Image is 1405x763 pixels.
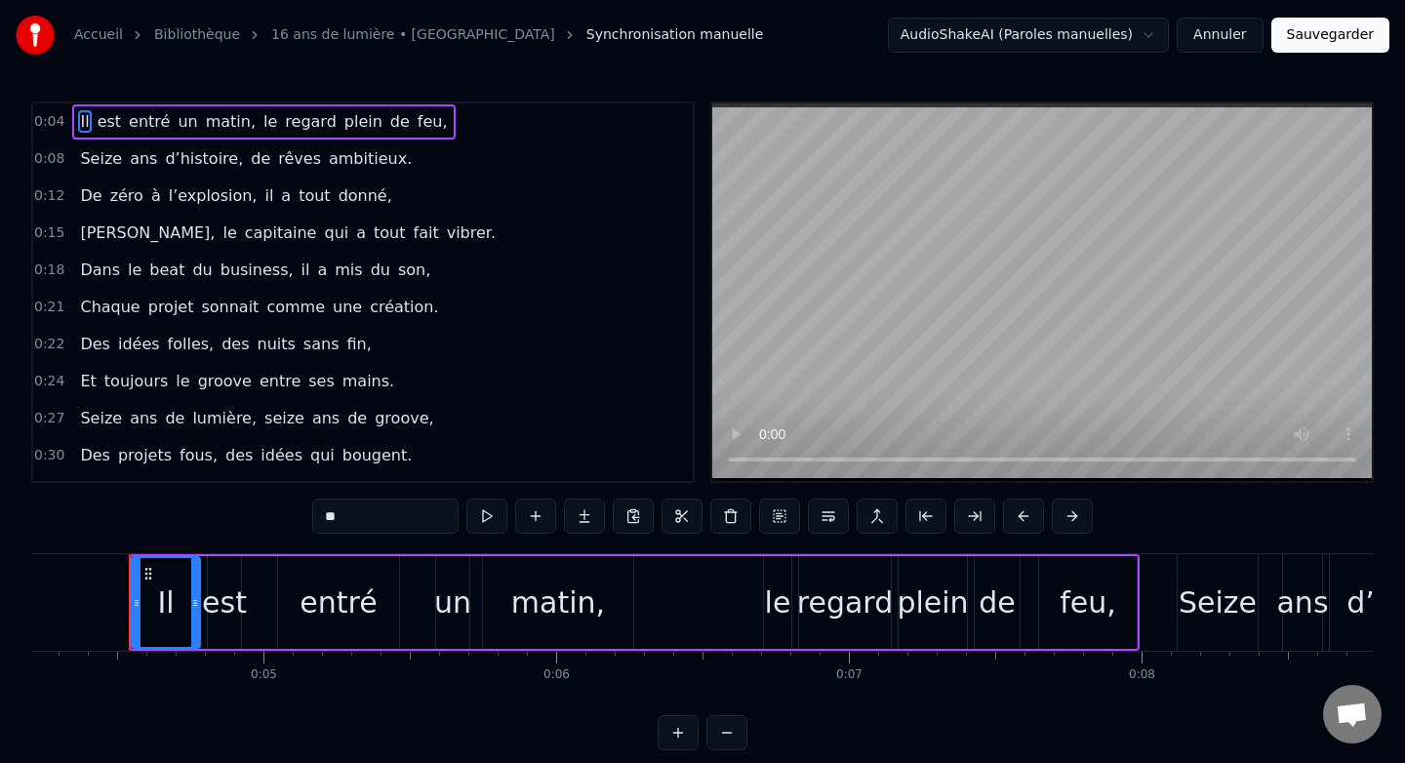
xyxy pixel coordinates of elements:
[78,407,124,429] span: Seize
[344,333,373,355] span: fin,
[219,259,296,281] span: business,
[190,259,214,281] span: du
[369,259,392,281] span: du
[16,16,55,55] img: youka
[178,444,220,466] span: fous,
[283,110,338,133] span: regard
[147,259,186,281] span: beat
[279,184,293,207] span: a
[341,370,396,392] span: mains.
[308,444,337,466] span: qui
[1177,18,1263,53] button: Annuler
[128,407,159,429] span: ans
[586,25,764,45] span: Synchronisation manuelle
[511,581,605,624] div: matin,
[221,221,238,244] span: le
[543,667,570,683] div: 0:06
[174,370,191,392] span: le
[34,261,64,280] span: 0:18
[327,147,414,170] span: ambitieux.
[345,407,369,429] span: de
[271,25,555,45] a: 16 ans de lumière • [GEOGRAPHIC_DATA]
[202,581,247,624] div: est
[259,444,304,466] span: idées
[342,110,384,133] span: plein
[300,259,312,281] span: il
[354,221,368,244] span: a
[331,296,364,318] span: une
[1060,581,1116,624] div: feu,
[78,444,112,466] span: Des
[243,221,319,244] span: capitaine
[256,333,298,355] span: nuits
[412,221,441,244] span: fait
[306,370,337,392] span: ses
[251,667,277,683] div: 0:05
[167,184,260,207] span: l’explosion,
[416,110,450,133] span: feu,
[337,184,394,207] span: donné,
[1271,18,1389,53] button: Sauvegarder
[34,223,64,243] span: 0:15
[128,147,159,170] span: ans
[1323,685,1382,743] div: Ouvrir le chat
[836,667,863,683] div: 0:07
[220,333,251,355] span: des
[34,409,64,428] span: 0:27
[34,112,64,132] span: 0:04
[341,444,415,466] span: bougent.
[163,147,245,170] span: d’histoire,
[127,110,172,133] span: entré
[372,221,407,244] span: tout
[262,407,306,429] span: seize
[445,221,498,244] span: vibrer.
[300,581,377,624] div: entré
[78,259,122,281] span: Dans
[368,296,440,318] span: création.
[261,110,279,133] span: le
[102,370,171,392] span: toujours
[199,296,261,318] span: sonnait
[154,25,240,45] a: Bibliothèque
[1179,581,1257,624] div: Seize
[190,407,259,429] span: lumière,
[258,370,302,392] span: entre
[163,407,186,429] span: de
[434,581,471,624] div: un
[78,221,217,244] span: [PERSON_NAME],
[388,110,412,133] span: de
[322,221,350,244] span: qui
[96,110,123,133] span: est
[333,259,364,281] span: mis
[223,444,255,466] span: des
[78,147,124,170] span: Seize
[276,147,323,170] span: rêves
[116,333,162,355] span: idées
[166,333,217,355] span: folles,
[249,147,272,170] span: de
[765,581,791,624] div: le
[797,581,893,624] div: regard
[149,184,163,207] span: à
[34,335,64,354] span: 0:22
[108,184,145,207] span: zéro
[373,407,435,429] span: groove,
[979,581,1016,624] div: de
[78,370,98,392] span: Et
[34,446,64,465] span: 0:30
[78,296,141,318] span: Chaque
[1276,581,1328,624] div: ans
[1129,667,1155,683] div: 0:08
[176,110,199,133] span: un
[157,581,174,624] div: Il
[196,370,254,392] span: groove
[146,296,196,318] span: projet
[74,25,123,45] a: Accueil
[264,296,327,318] span: comme
[396,259,432,281] span: son,
[315,259,329,281] span: a
[34,298,64,317] span: 0:21
[126,259,143,281] span: le
[74,25,763,45] nav: breadcrumb
[34,372,64,391] span: 0:24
